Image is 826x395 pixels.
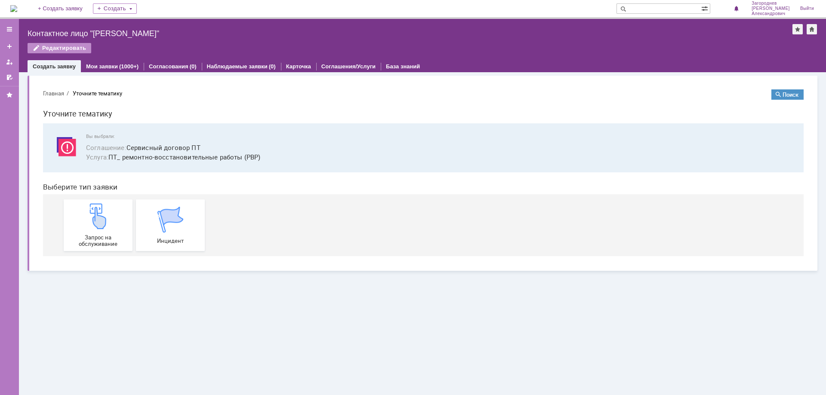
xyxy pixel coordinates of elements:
[50,51,757,57] span: Вы выбрали:
[49,121,75,147] img: get1a5076dc500e4355b1f65a444c68a1cb
[269,63,276,70] div: (0)
[207,63,268,70] a: Наблюдаемые заявки
[50,70,72,79] span: Услуга :
[10,5,17,12] a: Перейти на домашнюю страницу
[100,117,169,168] a: Инцидент
[3,55,16,69] a: Мои заявки
[286,63,311,70] a: Карточка
[735,7,767,17] button: Поиск
[17,51,43,77] img: svg%3E
[121,124,147,150] img: get14222c8f49ca4a32b308768b33fb6794
[701,4,710,12] span: Расширенный поиск
[3,40,16,53] a: Создать заявку
[28,117,96,168] a: Запрос на обслуживание
[50,70,757,80] span: ПТ_ ремонтно-восстановительные работы (РВР)
[752,1,790,6] span: Загороднев
[321,63,376,70] a: Соглашения/Услуги
[37,8,86,14] div: Уточните тематику
[190,63,197,70] div: (0)
[93,3,137,14] div: Создать
[149,63,188,70] a: Согласования
[752,6,790,11] span: [PERSON_NAME]
[86,63,118,70] a: Мои заявки
[33,63,76,70] a: Создать заявку
[792,24,803,34] div: Добавить в избранное
[50,60,164,70] button: Соглашение:Сервисный договор ПТ
[386,63,420,70] a: База знаний
[28,29,792,38] div: Контактное лицо "[PERSON_NAME]"
[102,155,166,162] span: Инцидент
[30,152,94,165] span: Запрос на обслуживание
[7,25,767,37] h1: Уточните тематику
[3,70,16,84] a: Мои согласования
[752,11,790,16] span: Александрович
[10,5,17,12] img: logo
[7,100,767,109] header: Выберите тип заявки
[119,63,139,70] div: (1000+)
[50,61,90,69] span: Соглашение :
[7,7,28,15] button: Главная
[807,24,817,34] div: Сделать домашней страницей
